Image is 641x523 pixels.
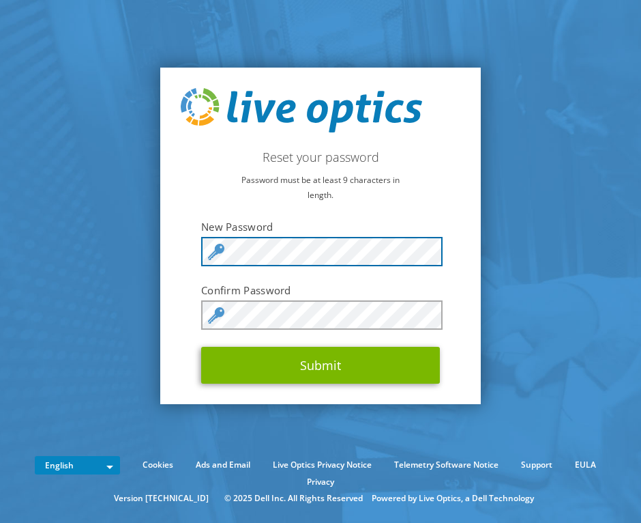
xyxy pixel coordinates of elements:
[565,457,606,472] a: EULA
[132,457,183,472] a: Cookies
[201,283,440,297] label: Confirm Password
[218,491,370,506] li: © 2025 Dell Inc. All Rights Reserved
[201,347,440,384] button: Submit
[201,220,440,234] label: New Password
[181,88,422,133] img: live_optics_svg.svg
[185,457,260,472] a: Ads and Email
[107,491,215,506] li: Version [TECHNICAL_ID]
[181,173,460,203] p: Password must be at least 9 characters in length.
[511,457,563,472] a: Support
[384,457,509,472] a: Telemetry Software Notice
[181,150,460,165] h2: Reset your password
[263,457,382,472] a: Live Optics Privacy Notice
[297,475,344,490] a: Privacy
[372,491,534,506] li: Powered by Live Optics, a Dell Technology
